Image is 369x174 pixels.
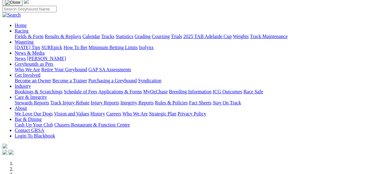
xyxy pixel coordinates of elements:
[15,111,53,116] a: We Love Our Dogs
[213,89,242,94] a: ICG Outcomes
[15,61,53,67] a: Greyhounds as Pets
[15,78,367,83] div: Get Involved
[2,6,57,12] input: Search
[15,45,367,50] div: Wagering
[15,122,367,128] div: Bar & Dining
[15,56,367,61] div: News & Media
[2,144,7,149] img: logo-grsa-white.png
[88,78,137,83] a: Purchasing a Greyhound
[41,67,87,72] a: Retire Your Greyhound
[233,34,249,39] a: Weights
[135,34,151,39] a: Grading
[122,111,148,116] a: Who We Are
[120,100,154,105] a: Integrity Reports
[15,117,42,122] a: Bar & Dining
[250,34,288,39] a: Track Maintenance
[169,89,211,94] a: Breeding Information
[15,128,44,133] a: Contact GRSA
[183,34,232,39] a: 2025 TAB Adelaide Cup
[171,34,182,39] a: Trials
[15,50,45,56] a: News & Media
[243,89,263,94] a: Race Safe
[149,111,176,116] a: Strategic Plan
[9,150,13,155] img: twitter.svg
[138,78,161,83] a: Syndication
[116,34,133,39] a: Statistics
[27,56,66,61] a: [PERSON_NAME]
[177,111,206,116] a: Privacy Policy
[2,150,7,155] img: facebook.svg
[106,111,121,116] a: Careers
[152,34,170,39] a: Coursing
[88,67,131,72] a: GAP SA Assessments
[88,45,138,50] a: Minimum Betting Limits
[155,100,188,105] a: Rules & Policies
[189,100,211,105] a: Fact Sheets
[91,100,119,105] a: Injury Reports
[15,89,62,94] a: Bookings & Scratchings
[54,111,89,116] a: Vision and Values
[41,45,62,50] a: SUREpick
[15,78,51,83] a: Become an Owner
[213,100,241,105] a: Stay On Track
[15,39,34,44] a: Wagering
[15,100,367,106] div: Care & Integrity
[64,45,88,50] a: How To Bet
[15,111,367,117] div: About
[15,83,31,89] a: Industry
[52,78,87,83] a: Become a Trainer
[143,89,168,94] a: MyOzChase
[15,34,367,39] div: Racing
[15,28,28,33] a: Racing
[98,89,142,94] a: Applications & Forms
[15,133,55,138] a: Login To Blackbook
[90,111,105,116] a: History
[15,122,53,127] a: Cash Up Your Club
[15,67,40,72] a: Who We Are
[15,100,49,105] a: Stewards Reports
[15,34,43,39] a: Fields & Form
[15,89,367,95] div: Industry
[64,89,97,94] a: Schedule of Fees
[101,34,114,39] a: Tracks
[15,95,47,100] a: Care & Integrity
[15,106,27,111] a: About
[45,34,81,39] a: Results & Replays
[2,12,21,18] img: Search
[15,23,27,28] a: Home
[50,100,89,105] a: Track Injury Rebate
[139,45,154,50] a: Isolynx
[54,122,130,127] a: Chasers Restaurant & Function Centre
[15,45,40,50] a: [DATE] Tips
[82,34,100,39] a: Calendar
[15,72,40,78] a: Get Involved
[15,67,367,72] div: Greyhounds as Pets
[15,56,26,61] a: News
